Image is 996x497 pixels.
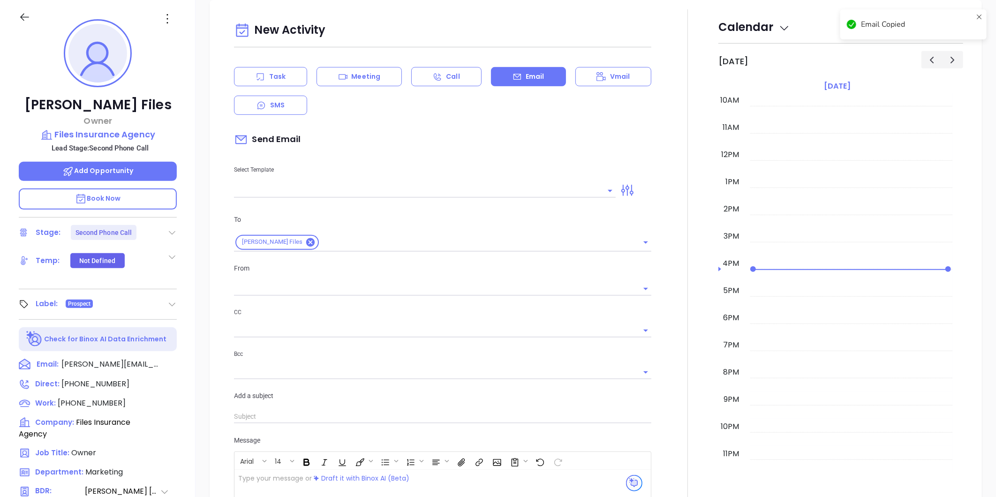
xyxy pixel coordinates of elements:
[719,149,741,160] div: 12pm
[401,453,426,469] span: Insert Ordered List
[724,176,741,188] div: 1pm
[718,95,741,106] div: 10am
[68,299,91,309] span: Prospect
[721,258,741,269] div: 4pm
[549,453,566,469] span: Redo
[36,297,58,311] div: Label:
[23,142,177,154] p: Lead Stage: Second Phone Call
[61,378,129,389] span: [PHONE_NUMBER]
[235,457,258,463] span: Arial
[234,129,301,151] span: Send Email
[721,339,741,351] div: 7pm
[19,97,177,113] p: [PERSON_NAME] Files
[235,453,269,469] span: Font family
[639,366,652,379] button: Open
[719,421,741,432] div: 10pm
[270,453,288,469] button: 14
[321,474,409,483] span: Draft it with Binox AI (Beta)
[718,56,748,67] h2: [DATE]
[234,435,651,445] p: Message
[721,122,741,133] div: 11am
[75,194,121,203] span: Book Now
[610,72,630,82] p: Vmail
[35,379,60,389] span: Direct :
[35,398,56,408] span: Work :
[314,475,319,481] img: svg%3e
[718,19,790,35] span: Calendar
[376,453,400,469] span: Insert Unordered List
[351,72,380,82] p: Meeting
[639,282,652,295] button: Open
[639,324,652,337] button: Open
[526,72,544,82] p: Email
[234,263,651,273] p: From
[19,417,130,439] span: Files Insurance Agency
[75,225,132,240] div: Second Phone Call
[85,467,123,477] span: Marketing
[36,254,60,268] div: Temp:
[19,114,177,127] p: Owner
[604,184,617,197] button: Open
[35,448,69,458] span: Job Title:
[531,453,548,469] span: Undo
[861,19,973,30] div: Email Copied
[721,367,741,378] div: 8pm
[234,391,651,401] p: Add a subject
[44,334,166,344] p: Check for Binox AI Data Enrichment
[315,453,332,469] span: Italic
[236,238,308,246] span: [PERSON_NAME] Files
[921,51,943,68] button: Previous day
[37,359,59,371] span: Email:
[234,349,651,359] p: Bcc
[26,331,43,347] img: Ai-Enrich-DaqCidB-.svg
[270,100,285,110] p: SMS
[452,453,469,469] span: Insert Files
[79,253,115,268] div: Not Defined
[351,453,375,469] span: Fill color or set the text color
[722,394,741,405] div: 9pm
[639,236,652,249] button: Open
[721,312,741,324] div: 6pm
[721,285,741,296] div: 5pm
[234,410,651,424] input: Subject
[235,235,319,250] div: [PERSON_NAME] Files
[942,51,963,68] button: Next day
[71,447,96,458] span: Owner
[234,165,616,175] p: Select Template
[506,453,530,469] span: Surveys
[427,453,451,469] span: Align
[470,453,487,469] span: Insert link
[270,453,296,469] span: Font size
[333,453,350,469] span: Underline
[235,453,261,469] button: Arial
[270,457,286,463] span: 14
[36,226,61,240] div: Stage:
[234,307,651,317] p: CC
[488,453,505,469] span: Insert Image
[58,398,126,408] span: [PHONE_NUMBER]
[61,359,160,370] span: [PERSON_NAME][EMAIL_ADDRESS][DOMAIN_NAME]
[234,214,651,225] p: To
[234,19,651,43] div: New Activity
[626,475,642,491] img: svg%3e
[62,166,134,175] span: Add Opportunity
[721,448,741,459] div: 11pm
[722,203,741,215] div: 2pm
[19,128,177,141] a: Files Insurance Agency
[722,231,741,242] div: 3pm
[269,72,286,82] p: Task
[822,80,853,93] a: [DATE]
[446,72,460,82] p: Call
[35,417,74,427] span: Company:
[297,453,314,469] span: Bold
[35,467,83,477] span: Department:
[68,24,127,83] img: profile-user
